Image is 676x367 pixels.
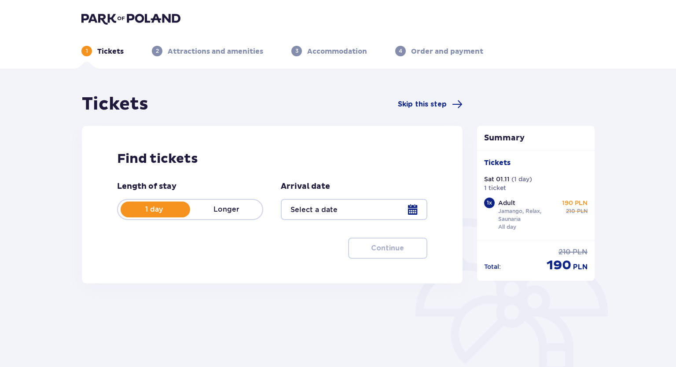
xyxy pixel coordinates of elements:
p: PLN [573,262,588,272]
p: All day [498,223,516,231]
p: Longer [190,205,262,214]
p: Order and payment [411,47,483,56]
img: Park of Poland logo [81,12,180,25]
p: 3 [295,47,298,55]
p: Accommodation [307,47,367,56]
p: Total : [484,262,501,271]
p: Jamango, Relax, Saunaria [498,207,559,223]
p: 4 [399,47,402,55]
p: Continue [371,243,404,253]
p: 1 day [118,205,190,214]
p: Adult [498,198,515,207]
h1: Tickets [82,93,148,115]
h2: Find tickets [117,150,427,167]
p: 190 PLN [562,198,588,207]
p: Arrival date [281,181,330,192]
p: Attractions and amenities [168,47,263,56]
p: Sat 01.11 [484,175,510,183]
a: Skip this step [398,99,463,110]
p: 190 [547,257,571,274]
p: 2 [156,47,159,55]
p: 210 [558,247,571,257]
p: Summary [477,133,595,143]
p: 210 [566,207,575,215]
p: Tickets [97,47,124,56]
p: ( 1 day ) [511,175,532,183]
p: Length of stay [117,181,176,192]
p: Tickets [484,158,511,168]
p: PLN [573,247,588,257]
div: 1 x [484,198,495,208]
button: Continue [348,238,427,259]
p: 1 [86,47,88,55]
p: 1 ticket [484,183,506,192]
p: PLN [577,207,588,215]
span: Skip this step [398,99,447,109]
